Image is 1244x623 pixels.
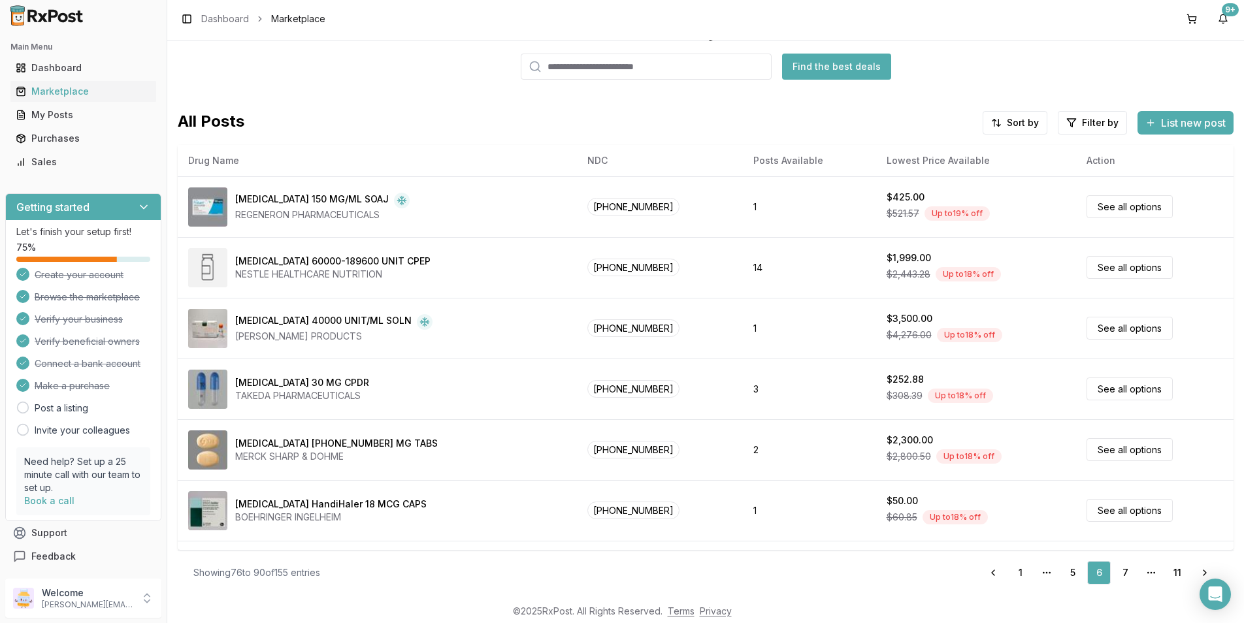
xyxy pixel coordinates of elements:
div: Showing 76 to 90 of 155 entries [193,566,320,579]
span: Browse the marketplace [35,291,140,304]
div: [MEDICAL_DATA] HandiHaler 18 MCG CAPS [235,498,427,511]
span: Feedback [31,550,76,563]
div: [MEDICAL_DATA] 150 MG/ML SOAJ [235,193,389,208]
div: MERCK SHARP & DOHME [235,450,438,463]
div: [MEDICAL_DATA] 60000-189600 UNIT CPEP [235,255,431,268]
div: REGENERON PHARMACEUTICALS [235,208,410,221]
a: See all options [1087,377,1173,400]
span: Make a purchase [35,379,110,392]
a: List new post [1138,118,1234,131]
span: $60.85 [887,511,917,524]
span: [PHONE_NUMBER] [587,441,679,458]
span: Verify your business [35,313,123,326]
span: $521.57 [887,207,919,220]
span: Create your account [35,268,123,281]
a: See all options [1087,499,1173,522]
img: Dexilant 30 MG CPDR [188,370,227,409]
div: $252.88 [887,373,924,386]
a: Go to previous page [980,561,1006,584]
p: Let's finish your setup first! [16,225,150,238]
a: See all options [1087,317,1173,340]
a: 11 [1166,561,1189,584]
a: 5 [1061,561,1085,584]
span: List new post [1161,115,1226,131]
div: $1,999.00 [887,251,931,264]
span: Verify beneficial owners [35,335,140,348]
button: Marketplace [5,81,161,102]
button: My Posts [5,104,161,125]
div: [MEDICAL_DATA] [PHONE_NUMBER] MG TABS [235,437,438,450]
span: $2,800.50 [887,450,931,463]
button: Dashboard [5,57,161,78]
button: Find the best deals [782,54,891,80]
td: 3 [743,359,876,419]
span: $2,443.28 [887,268,930,281]
td: 3 [743,541,876,601]
a: Go to next page [1192,561,1218,584]
span: Connect a bank account [35,357,140,370]
td: 1 [743,480,876,541]
div: [PERSON_NAME] PRODUCTS [235,330,433,343]
a: Post a listing [35,402,88,415]
a: Terms [668,605,695,616]
span: Marketplace [271,12,325,25]
div: [MEDICAL_DATA] 40000 UNIT/ML SOLN [235,314,412,330]
a: Dashboard [201,12,249,25]
img: User avatar [13,588,34,609]
th: Posts Available [743,145,876,176]
div: $425.00 [887,191,925,204]
th: Lowest Price Available [876,145,1077,176]
button: 9+ [1213,8,1234,29]
a: Dashboard [10,56,156,80]
a: 6 [1087,561,1111,584]
div: Up to 18 % off [936,449,1002,464]
th: NDC [577,145,743,176]
img: Spiriva HandiHaler 18 MCG CAPS [188,491,227,530]
a: See all options [1087,438,1173,461]
a: Sales [10,150,156,174]
div: Open Intercom Messenger [1200,579,1231,610]
td: 1 [743,176,876,237]
div: Up to 19 % off [925,206,990,221]
a: Privacy [700,605,732,616]
span: Sort by [1007,116,1039,129]
button: Sales [5,152,161,172]
div: Up to 18 % off [923,510,988,524]
button: Feedback [5,545,161,568]
div: Dashboard [16,61,151,74]
div: $2,300.00 [887,434,933,447]
div: NESTLE HEALTHCARE NUTRITION [235,268,431,281]
img: Procrit 40000 UNIT/ML SOLN [188,309,227,348]
h2: Main Menu [10,42,156,52]
img: Zenpep 60000-189600 UNIT CPEP [188,248,227,287]
nav: breadcrumb [201,12,325,25]
p: Welcome [42,586,133,599]
td: 14 [743,237,876,298]
div: Marketplace [16,85,151,98]
button: List new post [1138,111,1234,135]
a: 7 [1113,561,1137,584]
th: Action [1076,145,1234,176]
div: My Posts [16,108,151,121]
img: Praluent 150 MG/ML SOAJ [188,187,227,227]
span: 75 % [16,241,36,254]
a: My Posts [10,103,156,127]
p: Need help? Set up a 25 minute call with our team to set up. [24,455,142,494]
span: $308.39 [887,389,923,402]
span: [PHONE_NUMBER] [587,319,679,337]
div: Up to 18 % off [937,328,1002,342]
button: Filter by [1058,111,1127,135]
span: All Posts [178,111,244,135]
span: Filter by [1082,116,1119,129]
div: Up to 18 % off [936,267,1001,281]
button: Support [5,521,161,545]
span: [PHONE_NUMBER] [587,502,679,519]
a: See all options [1087,256,1173,279]
a: 1 [1009,561,1032,584]
div: $50.00 [887,494,918,507]
div: BOEHRINGER INGELHEIM [235,511,427,524]
a: See all options [1087,195,1173,218]
td: 2 [743,419,876,480]
div: [MEDICAL_DATA] 30 MG CPDR [235,376,369,389]
span: [PHONE_NUMBER] [587,259,679,276]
